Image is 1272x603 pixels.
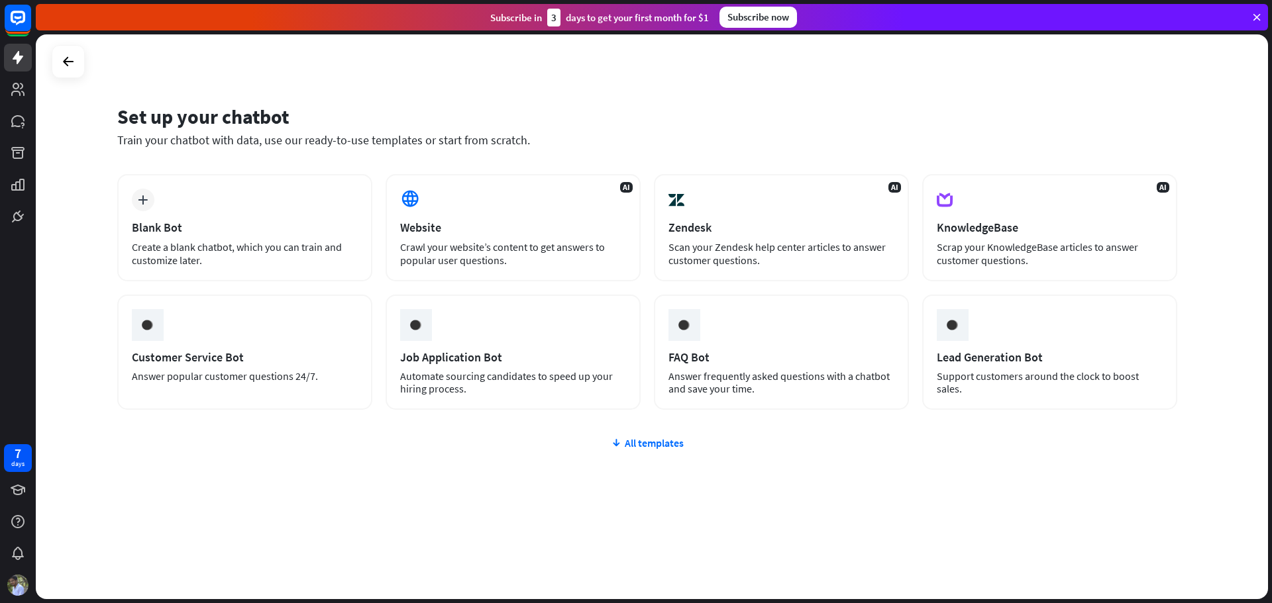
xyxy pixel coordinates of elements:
[15,447,21,459] div: 7
[547,9,560,26] div: 3
[490,9,709,26] div: Subscribe in days to get your first month for $1
[4,444,32,472] a: 7 days
[719,7,797,28] div: Subscribe now
[11,459,25,469] div: days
